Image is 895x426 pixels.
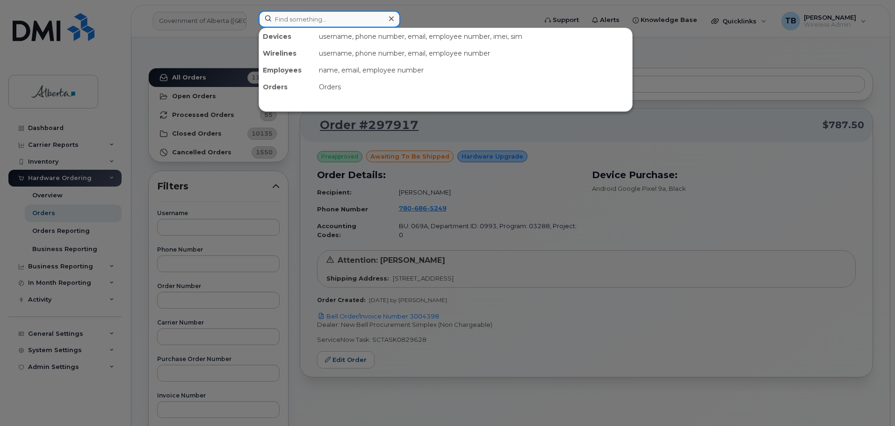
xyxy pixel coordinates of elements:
[315,28,632,45] div: username, phone number, email, employee number, imei, sim
[259,28,315,45] div: Devices
[259,45,315,62] div: Wirelines
[315,79,632,95] div: Orders
[315,62,632,79] div: name, email, employee number
[259,11,400,28] input: Find something...
[315,45,632,62] div: username, phone number, email, employee number
[259,79,315,95] div: Orders
[259,62,315,79] div: Employees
